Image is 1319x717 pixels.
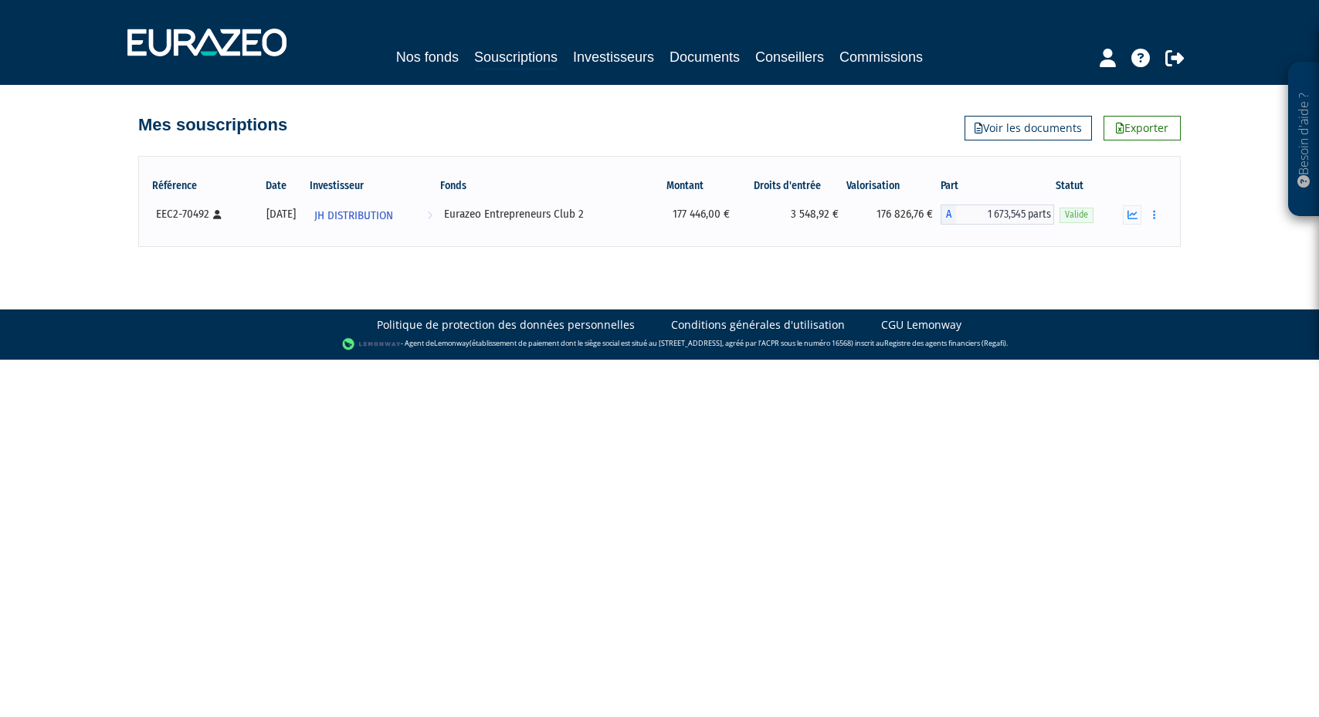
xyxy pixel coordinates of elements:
a: CGU Lemonway [881,317,961,333]
a: Exporter [1104,116,1181,140]
td: 176 826,76 € [846,199,941,230]
a: Conseillers [755,46,824,68]
div: Eurazeo Entrepreneurs Club 2 [444,206,637,222]
th: Date [254,173,308,199]
td: 3 548,92 € [737,199,846,230]
i: [Français] Personne physique [213,210,222,219]
a: Registre des agents financiers (Regafi) [884,339,1006,349]
th: Montant [643,173,737,199]
td: 177 446,00 € [643,199,737,230]
div: - Agent de (établissement de paiement dont le siège social est situé au [STREET_ADDRESS], agréé p... [15,337,1304,352]
h4: Mes souscriptions [138,116,287,134]
div: [DATE] [259,206,303,222]
th: Statut [1054,173,1115,199]
a: Commissions [839,46,923,68]
span: 1 673,545 parts [956,205,1054,225]
i: Voir l'investisseur [427,201,432,230]
span: JH DISTRIBUTION [314,201,393,230]
th: Droits d'entrée [737,173,846,199]
img: 1732889491-logotype_eurazeo_blanc_rvb.png [127,29,287,56]
a: Nos fonds [396,46,459,68]
th: Investisseur [308,173,439,199]
a: Documents [670,46,740,68]
div: EEC2-70492 [156,206,249,222]
div: A - Eurazeo Entrepreneurs Club 2 [941,205,1054,225]
th: Référence [151,173,254,199]
a: Souscriptions [474,46,558,70]
th: Fonds [439,173,643,199]
a: Investisseurs [573,46,654,68]
span: A [941,205,956,225]
a: Conditions générales d'utilisation [671,317,845,333]
th: Part [941,173,1054,199]
a: Politique de protection des données personnelles [377,317,635,333]
th: Valorisation [846,173,941,199]
span: Valide [1060,208,1094,222]
img: logo-lemonway.png [342,337,402,352]
a: Lemonway [434,339,470,349]
a: JH DISTRIBUTION [308,199,439,230]
a: Voir les documents [965,116,1092,140]
p: Besoin d'aide ? [1295,70,1313,209]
